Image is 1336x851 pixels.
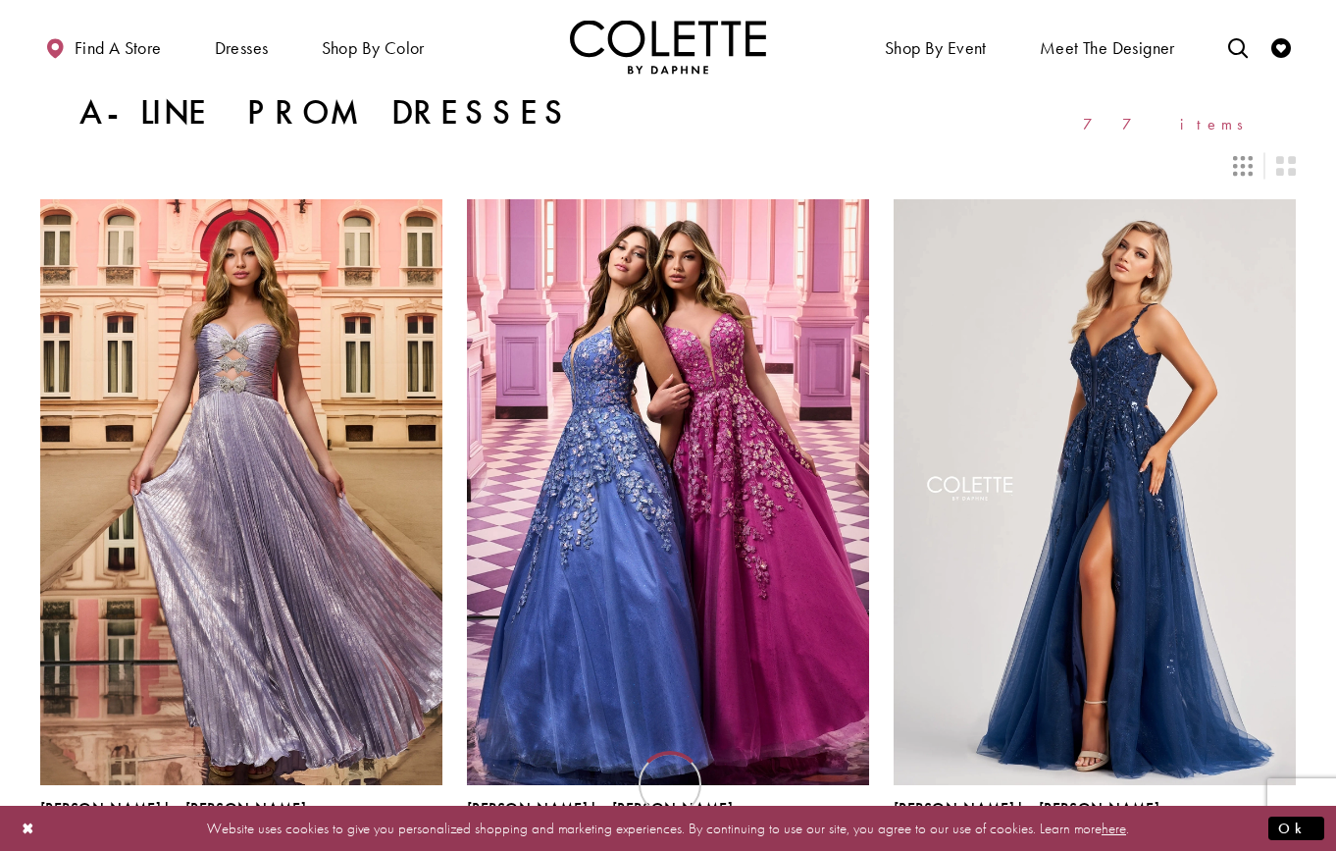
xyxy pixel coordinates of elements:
[894,798,1159,819] span: [PERSON_NAME] by [PERSON_NAME]
[40,798,306,819] span: [PERSON_NAME] by [PERSON_NAME]
[28,144,1308,187] div: Layout Controls
[467,800,733,841] div: Colette by Daphne Style No. CL8420
[1276,156,1296,176] span: Switch layout to 2 columns
[570,20,766,74] img: Colette by Daphne
[1083,116,1257,133] span: 77 items
[322,38,425,58] span: Shop by color
[40,20,166,74] a: Find a store
[317,20,430,74] span: Shop by color
[12,811,45,845] button: Close Dialog
[1266,20,1296,74] a: Check Wishlist
[894,800,1159,841] div: Colette by Daphne Style No. CL8060
[75,38,162,58] span: Find a store
[210,20,274,74] span: Dresses
[79,93,572,133] h1: A-Line Prom Dresses
[1233,156,1253,176] span: Switch layout to 3 columns
[880,20,992,74] span: Shop By Event
[141,815,1195,841] p: Website uses cookies to give you personalized shopping and marketing experiences. By continuing t...
[467,199,869,784] a: Visit Colette by Daphne Style No. CL8420 Page
[467,798,733,819] span: [PERSON_NAME] by [PERSON_NAME]
[215,38,269,58] span: Dresses
[1040,38,1175,58] span: Meet the designer
[885,38,987,58] span: Shop By Event
[1035,20,1180,74] a: Meet the designer
[570,20,766,74] a: Visit Home Page
[1268,816,1324,840] button: Submit Dialog
[40,199,442,784] a: Visit Colette by Daphne Style No. CL8520 Page
[1223,20,1253,74] a: Toggle search
[894,199,1296,784] a: Visit Colette by Daphne Style No. CL8060 Page
[40,800,306,841] div: Colette by Daphne Style No. CL8520
[1102,818,1126,837] a: here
